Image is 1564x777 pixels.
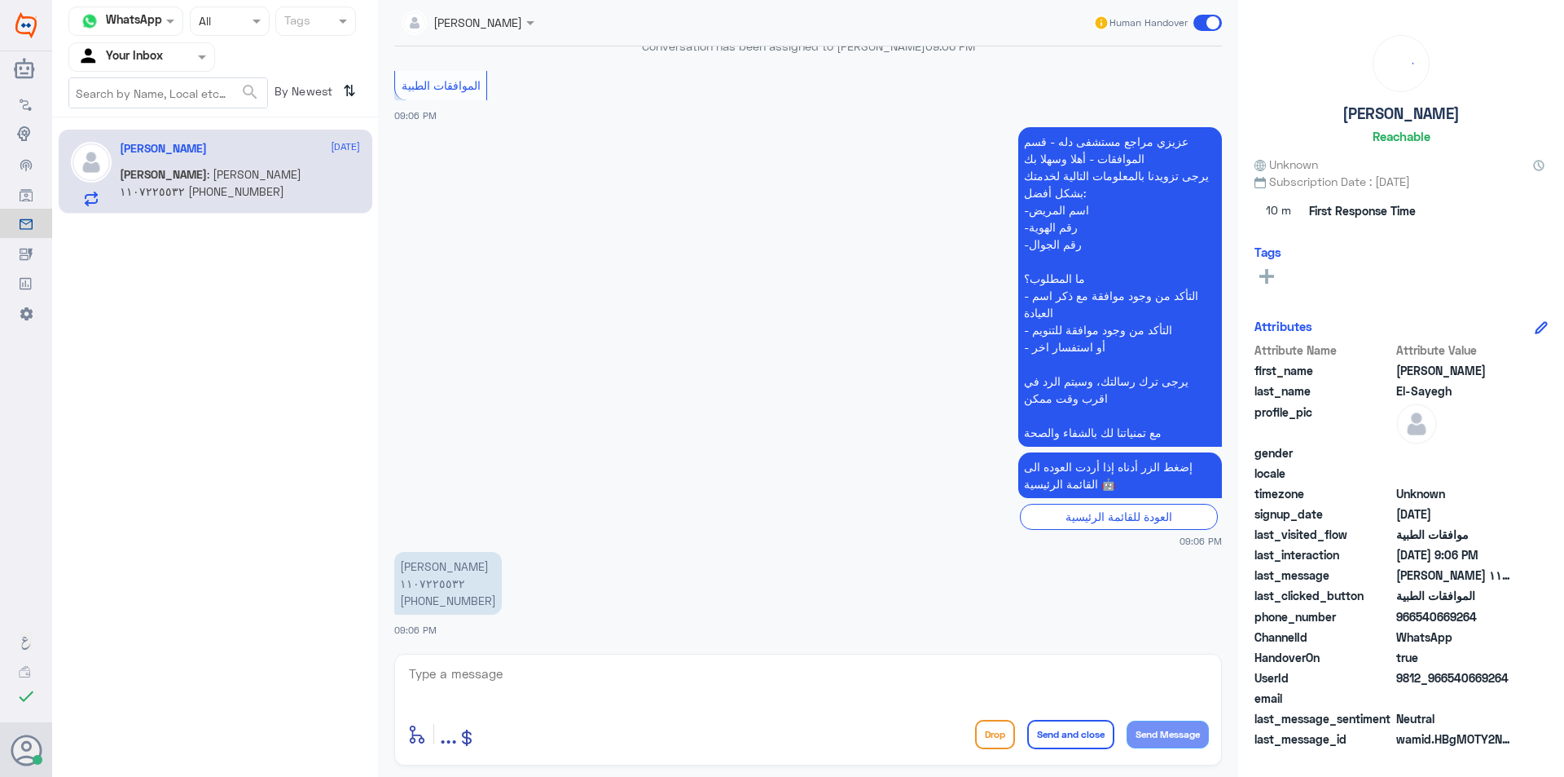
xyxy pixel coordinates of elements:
span: 2025-08-23T14:43:20.127Z [1396,505,1514,523]
h5: [PERSON_NAME] [1342,104,1460,123]
span: 0 [1396,710,1514,727]
span: 09:06 PM [394,625,437,635]
span: Human Handover [1109,15,1188,30]
p: Conversation has been assigned to [PERSON_NAME] [394,38,1222,55]
span: Attribute Name [1254,342,1393,359]
span: الموافقات الطبية [402,78,481,92]
span: signup_date [1254,505,1393,523]
span: 09:06 PM [394,110,437,121]
span: Attribute Value [1396,342,1514,359]
i: ⇅ [343,77,356,104]
span: profile_pic [1254,404,1393,441]
span: wamid.HBgMOTY2NTQwNjY5MjY0FQIAEhgUM0E2NkI3RkUzMjhFQkU4OUI2N0UA [1396,731,1514,748]
h6: Tags [1254,245,1281,259]
span: موافقات الطبية [1396,526,1514,543]
span: UserId [1254,669,1393,686]
span: [PERSON_NAME] [120,167,207,181]
span: null [1396,444,1514,461]
span: ... [440,719,457,748]
img: yourInbox.svg [77,45,102,69]
span: 09:06 PM [925,39,975,53]
img: defaultAdmin.png [71,142,112,183]
span: عبير محمد البرازي ١١٠٧٢٢٥٥٣٢ +966 50 441 0507 [1396,567,1514,584]
span: 2025-08-23T18:06:31.654Z [1396,546,1514,563]
span: Unknown [1254,156,1318,173]
span: El-Sayegh [1396,382,1514,400]
h6: Attributes [1254,319,1312,333]
span: null [1396,690,1514,707]
span: last_clicked_button [1254,587,1393,604]
span: ChannelId [1254,629,1393,646]
p: 23/8/2025, 9:06 PM [394,552,502,615]
span: last_message [1254,567,1393,584]
span: last_interaction [1254,546,1393,563]
span: null [1396,465,1514,482]
span: First Response Time [1309,202,1416,219]
p: 23/8/2025, 9:06 PM [1018,453,1222,498]
button: ... [440,716,457,753]
i: check [16,686,36,706]
img: Widebot Logo [15,12,37,38]
div: loading... [1377,40,1425,87]
span: الموافقات الطبية [1396,587,1514,604]
span: true [1396,649,1514,666]
span: 9812_966540669264 [1396,669,1514,686]
span: last_visited_flow [1254,526,1393,543]
button: Send and close [1027,720,1114,749]
span: : [PERSON_NAME] ١١٠٧٢٢٥٥٣٢ [PHONE_NUMBER] [120,167,301,198]
span: HandoverOn [1254,649,1393,666]
span: first_name [1254,362,1393,379]
span: 2 [1396,629,1514,646]
button: Send Message [1127,721,1209,748]
div: العودة للقائمة الرئيسية [1020,504,1218,529]
span: By Newest [268,77,336,110]
span: gender [1254,444,1393,461]
h6: Reachable [1373,129,1430,143]
input: Search by Name, Local etc… [69,78,267,108]
img: whatsapp.png [77,9,102,33]
button: Drop [975,720,1015,749]
span: email [1254,690,1393,707]
span: 10 m [1254,196,1303,226]
span: last_message_sentiment [1254,710,1393,727]
span: last_message_id [1254,731,1393,748]
p: 23/8/2025, 9:06 PM [1018,127,1222,447]
h5: Mohamed El-Sayegh [120,142,207,156]
img: defaultAdmin.png [1396,404,1437,444]
span: Unknown [1396,485,1514,502]
span: last_name [1254,382,1393,400]
button: search [240,79,260,106]
span: [DATE] [331,139,360,154]
span: search [240,82,260,102]
span: timezone [1254,485,1393,502]
span: 966540669264 [1396,608,1514,625]
span: Mohamed [1396,362,1514,379]
span: Subscription Date : [DATE] [1254,173,1548,190]
div: Tags [282,11,310,33]
span: locale [1254,465,1393,482]
span: phone_number [1254,608,1393,625]
button: Avatar [11,735,42,766]
span: 09:06 PM [1180,534,1222,548]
